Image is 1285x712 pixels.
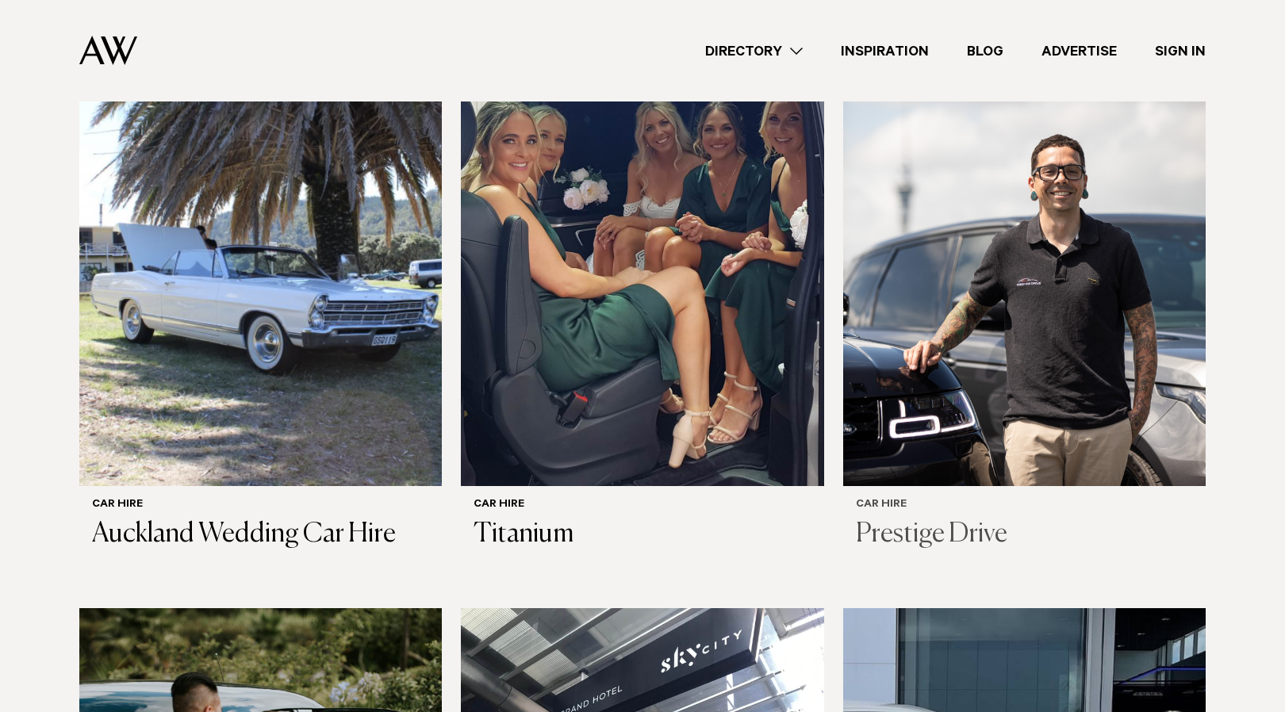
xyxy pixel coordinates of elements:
[79,36,137,65] img: Auckland Weddings Logo
[92,499,429,512] h6: Car Hire
[856,519,1193,551] h3: Prestige Drive
[474,499,811,512] h6: Car Hire
[948,40,1022,62] a: Blog
[822,40,948,62] a: Inspiration
[474,519,811,551] h3: Titanium
[856,499,1193,512] h6: Car Hire
[92,519,429,551] h3: Auckland Wedding Car Hire
[1136,40,1225,62] a: Sign In
[1022,40,1136,62] a: Advertise
[686,40,822,62] a: Directory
